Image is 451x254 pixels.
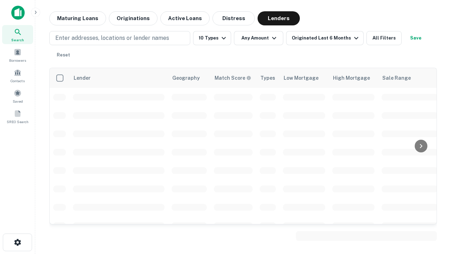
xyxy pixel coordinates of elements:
iframe: Chat Widget [416,175,451,209]
p: Enter addresses, locations or lender names [55,34,169,42]
span: SREO Search [7,119,29,125]
th: Capitalize uses an advanced AI algorithm to match your search with the best lender. The match sco... [210,68,256,88]
button: Reset [52,48,75,62]
button: Distress [212,11,255,25]
a: Contacts [2,66,33,85]
a: Saved [2,86,33,105]
button: All Filters [366,31,402,45]
button: Originations [109,11,157,25]
button: Any Amount [234,31,283,45]
span: Saved [13,98,23,104]
span: Borrowers [9,58,26,63]
th: Low Mortgage [279,68,329,88]
div: High Mortgage [333,74,370,82]
button: 10 Types [193,31,231,45]
div: Lender [74,74,91,82]
th: High Mortgage [329,68,378,88]
button: Active Loans [160,11,210,25]
div: Low Mortgage [284,74,319,82]
div: Originated Last 6 Months [292,34,360,42]
th: Sale Range [378,68,441,88]
th: Types [256,68,279,88]
span: Contacts [11,78,25,84]
button: Lenders [258,11,300,25]
h6: Match Score [215,74,250,82]
button: Maturing Loans [49,11,106,25]
span: Search [11,37,24,43]
a: SREO Search [2,107,33,126]
button: Originated Last 6 Months [286,31,364,45]
div: Sale Range [382,74,411,82]
div: Types [260,74,275,82]
th: Geography [168,68,210,88]
img: capitalize-icon.png [11,6,25,20]
button: Save your search to get updates of matches that match your search criteria. [404,31,427,45]
button: Enter addresses, locations or lender names [49,31,190,45]
th: Lender [69,68,168,88]
div: Geography [172,74,200,82]
a: Search [2,25,33,44]
div: Capitalize uses an advanced AI algorithm to match your search with the best lender. The match sco... [215,74,251,82]
a: Borrowers [2,46,33,65]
